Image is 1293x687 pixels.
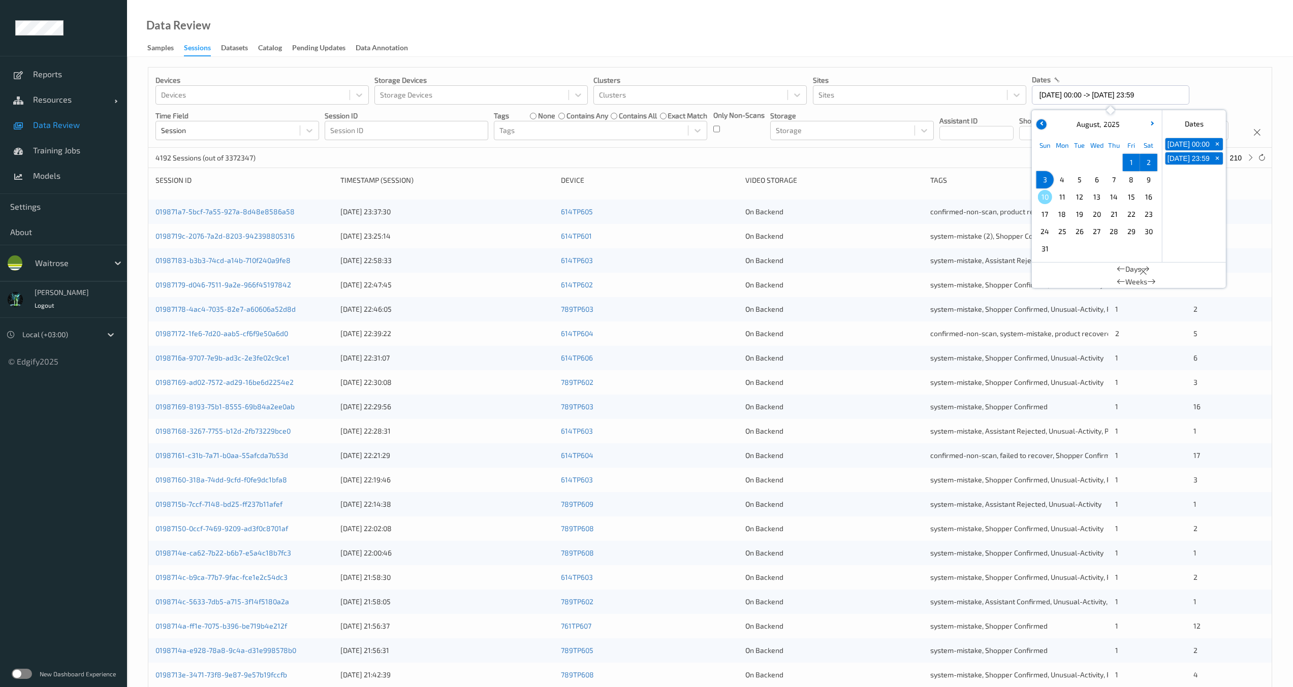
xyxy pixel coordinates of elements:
a: 01987178-4ac4-7035-82e7-a60606a52d8d [155,305,296,313]
span: system-mistake, Shopper Confirmed [930,646,1048,655]
span: system-mistake (2), Shopper Confirmed, Assistant Rejected, Unusual-Activity (2), Picklist item alert [930,232,1247,240]
span: 20 [1090,207,1104,221]
a: Sessions [184,41,221,56]
div: Choose Friday August 29 of 2025 [1123,223,1140,240]
div: Wed [1088,137,1106,154]
div: Device [561,175,739,185]
span: 1 [1193,500,1196,508]
a: Pending Updates [292,41,356,55]
a: 789TP608 [561,548,594,557]
div: Choose Tuesday August 26 of 2025 [1071,223,1088,240]
div: Samples [1193,175,1265,185]
span: 1 [1115,524,1118,533]
span: 11 [1055,190,1069,204]
span: 1 [1115,500,1118,508]
div: Choose Monday September 01 of 2025 [1054,240,1071,257]
a: 614TP604 [561,329,593,338]
div: [DATE] 22:31:07 [340,353,554,363]
div: On Backend [745,670,923,680]
a: 789TP602 [561,597,593,606]
span: 1 [1115,475,1118,484]
div: Choose Monday August 25 of 2025 [1054,223,1071,240]
div: [DATE] 22:30:08 [340,377,554,387]
div: [DATE] 22:28:31 [340,426,554,436]
div: Choose Wednesday September 03 of 2025 [1088,240,1106,257]
span: 3 [1193,475,1197,484]
a: 789TP605 [561,646,593,655]
span: 21 [1107,207,1121,221]
a: 01987172-1fe6-7d20-aab5-cf6f9e50a6d0 [155,329,288,338]
a: 614TP604 [561,451,593,460]
span: 6 [1090,173,1104,187]
span: Days [1125,264,1141,274]
span: 24 [1038,224,1052,239]
div: Data Annotation [356,43,408,55]
div: Choose Friday August 08 of 2025 [1123,171,1140,188]
div: Choose Monday August 11 of 2025 [1054,188,1071,206]
div: Choose Wednesday August 06 of 2025 [1088,171,1106,188]
span: 1 [1115,402,1118,411]
span: 1 [1124,155,1139,170]
div: Choose Saturday September 06 of 2025 [1140,240,1157,257]
span: system-mistake, Shopper Confirmed, Unusual-Activity [930,353,1103,362]
div: On Backend [745,304,923,314]
div: On Backend [745,426,923,436]
span: 12 [1193,621,1201,630]
div: [DATE] 22:58:33 [340,255,554,266]
span: 25 [1055,224,1069,239]
span: 28 [1107,224,1121,239]
span: confirmed-non-scan, product recovered, recovered product, Shopper Confirmed [930,207,1189,216]
span: August [1074,120,1099,128]
span: 15 [1124,190,1139,204]
div: On Backend [745,231,923,241]
div: On Backend [745,597,923,607]
span: system-mistake, Shopper Confirmed [930,621,1048,630]
div: Choose Thursday July 31 of 2025 [1106,154,1123,171]
span: 2 [1193,524,1197,533]
span: 16 [1193,402,1201,411]
div: [DATE] 23:25:14 [340,231,554,241]
div: Choose Sunday August 03 of 2025 [1036,171,1054,188]
div: Timestamp (Session) [340,175,554,185]
a: 789TP609 [561,500,593,508]
div: Choose Tuesday September 02 of 2025 [1071,240,1088,257]
a: 789TP603 [561,305,593,313]
span: system-mistake, Shopper Confirmed, Unusual-Activity [930,280,1103,289]
span: 8 [1124,173,1139,187]
div: On Backend [745,353,923,363]
div: Choose Sunday August 24 of 2025 [1036,223,1054,240]
div: [DATE] 22:19:46 [340,475,554,485]
button: 210 [1227,153,1245,162]
div: Choose Monday August 18 of 2025 [1054,206,1071,223]
span: Weeks [1125,277,1147,287]
span: 1 [1115,427,1118,435]
a: 614TP605 [561,207,593,216]
span: system-mistake, Shopper Confirmed, Unusual-Activity [930,378,1103,386]
a: 0198714a-e928-78a8-9c4a-d31e998578b0 [155,646,296,655]
span: 1 [1115,353,1118,362]
a: 01987169-8193-75b1-8555-69b84a2ee0ab [155,402,295,411]
a: 01987183-b3b3-74cd-a14b-710f240a9fe8 [155,256,291,265]
div: Fri [1123,137,1140,154]
span: 27 [1090,224,1104,239]
div: [DATE] 22:47:45 [340,280,554,290]
span: 1 [1115,378,1118,386]
a: 614TP606 [561,353,593,362]
div: Choose Tuesday July 29 of 2025 [1071,154,1088,171]
span: 2 [1193,646,1197,655]
div: On Backend [745,621,923,631]
a: Samples [147,41,184,55]
span: 1 [1115,670,1118,679]
div: Choose Friday August 22 of 2025 [1123,206,1140,223]
span: 13 [1090,190,1104,204]
span: 1 [1193,427,1196,435]
a: 761TP607 [561,621,591,630]
span: confirmed-non-scan, failed to recover, Shopper Confirmed [930,451,1118,460]
div: [DATE] 21:56:37 [340,621,554,631]
div: On Backend [745,207,923,217]
span: 10 [1038,190,1052,204]
div: On Backend [745,329,923,339]
div: Choose Wednesday August 27 of 2025 [1088,223,1106,240]
div: On Backend [745,499,923,509]
a: 01987150-0ccf-7469-9209-ad3f0c8701af [155,524,288,533]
